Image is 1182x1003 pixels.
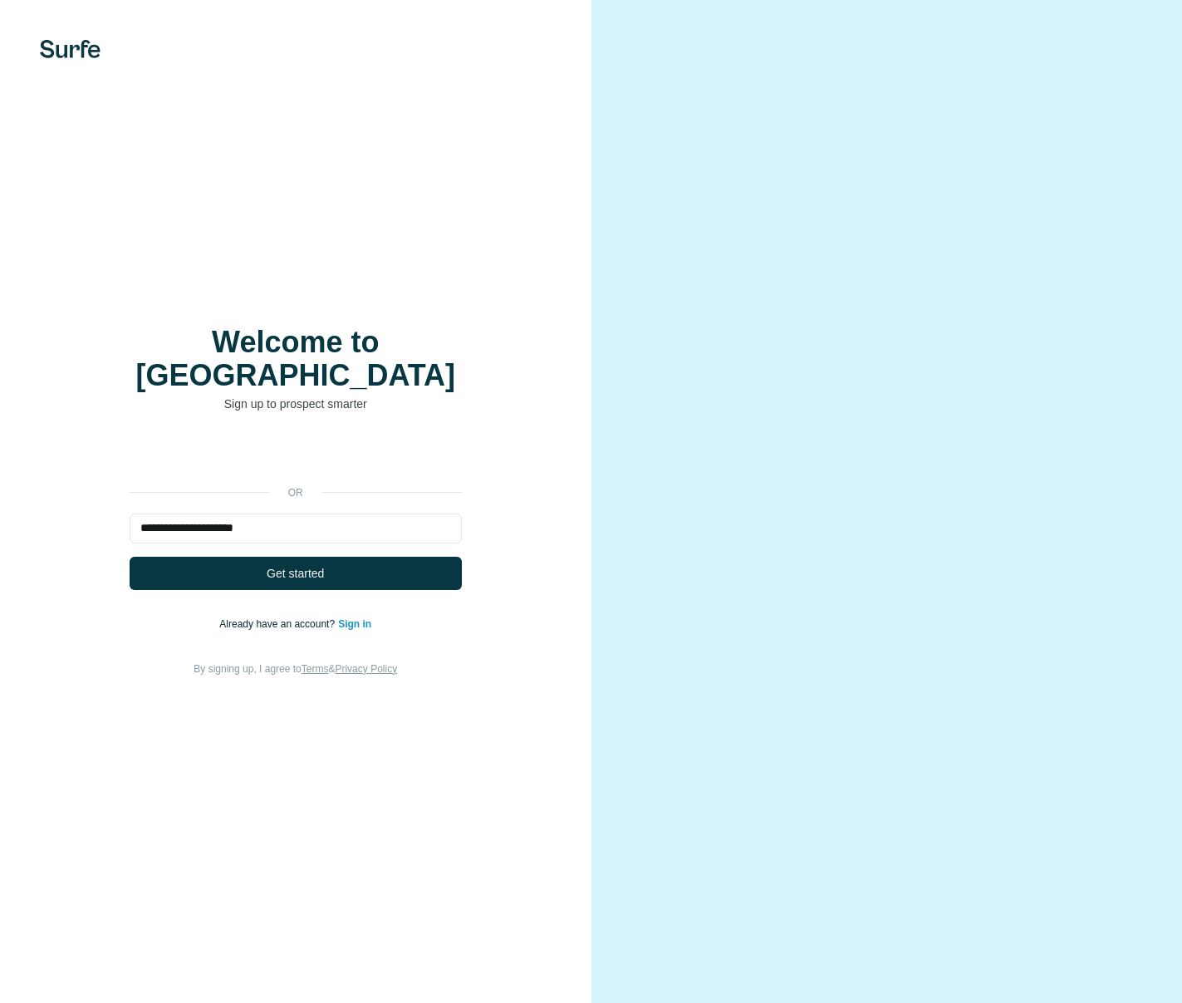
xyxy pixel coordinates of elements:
[269,485,322,500] p: or
[219,618,338,630] span: Already have an account?
[130,557,462,590] button: Get started
[130,326,462,392] h1: Welcome to [GEOGRAPHIC_DATA]
[121,437,470,474] iframe: Sign in with Google Button
[302,663,329,675] a: Terms
[194,663,397,675] span: By signing up, I agree to &
[338,618,371,630] a: Sign in
[130,396,462,412] p: Sign up to prospect smarter
[267,565,324,582] span: Get started
[335,663,397,675] a: Privacy Policy
[40,40,101,58] img: Surfe's logo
